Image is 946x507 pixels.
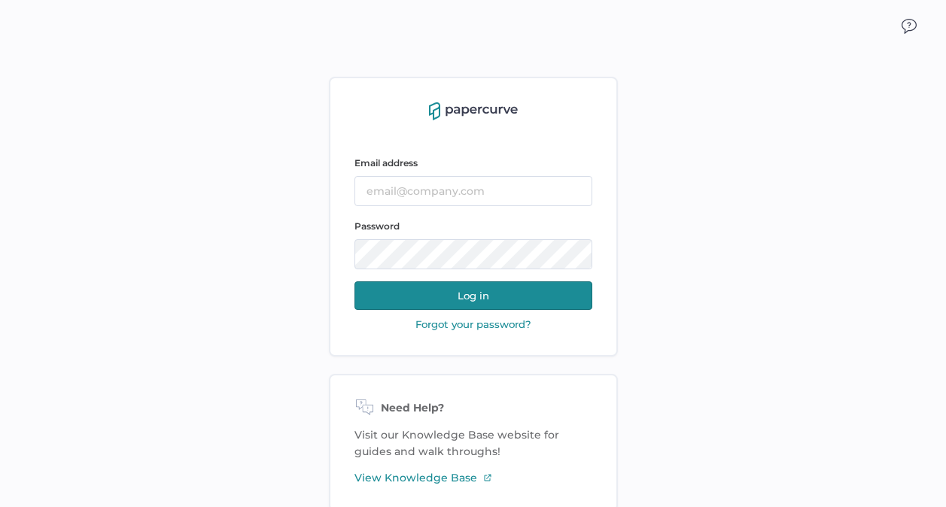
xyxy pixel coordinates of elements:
button: Log in [354,281,592,310]
span: Password [354,220,400,232]
img: papercurve-logo-colour.7244d18c.svg [429,102,518,120]
div: Need Help? [354,399,592,417]
img: need-help-icon.d526b9f7.svg [354,399,375,417]
span: View Knowledge Base [354,469,477,486]
img: external-link-icon-3.58f4c051.svg [483,473,492,482]
img: icon_chat.2bd11823.svg [902,19,917,34]
button: Forgot your password? [411,317,536,331]
span: Email address [354,157,418,168]
input: email@company.com [354,176,592,206]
